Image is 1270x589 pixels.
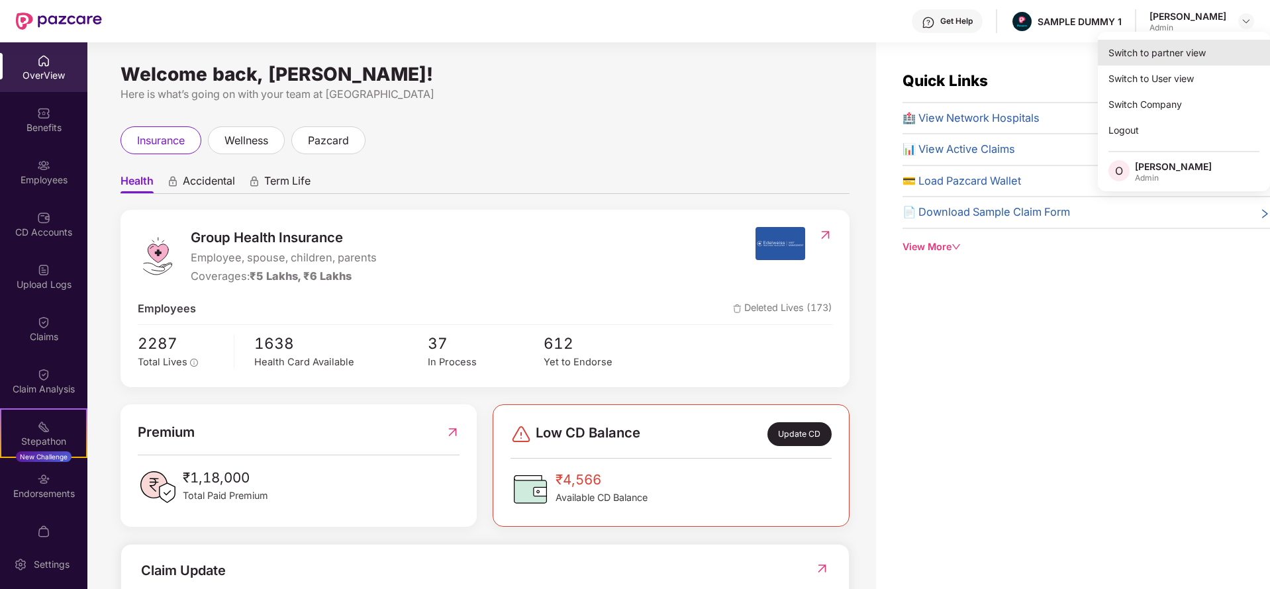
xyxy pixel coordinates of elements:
[446,422,460,443] img: RedirectIcon
[756,227,805,260] img: insurerIcon
[511,469,550,509] img: CDBalanceIcon
[544,355,659,370] div: Yet to Endorse
[556,490,648,505] span: Available CD Balance
[1135,173,1212,183] div: Admin
[903,110,1040,127] span: 🏥 View Network Hospitals
[428,332,544,355] span: 37
[37,525,50,538] img: svg+xml;base64,PHN2ZyBpZD0iTXlfT3JkZXJzIiBkYXRhLW5hbWU9Ik15IE9yZGVycyIgeG1sbnM9Imh0dHA6Ly93d3cudz...
[1135,160,1212,173] div: [PERSON_NAME]
[121,69,850,79] div: Welcome back, [PERSON_NAME]!
[141,561,226,581] div: Claim Update
[37,54,50,68] img: svg+xml;base64,PHN2ZyBpZD0iSG9tZSIgeG1sbnM9Imh0dHA6Ly93d3cudzMub3JnLzIwMDAvc3ZnIiB3aWR0aD0iMjAiIG...
[224,132,268,149] span: wellness
[818,228,832,242] img: RedirectIcon
[37,316,50,329] img: svg+xml;base64,PHN2ZyBpZD0iQ2xhaW0iIHhtbG5zPSJodHRwOi8vd3d3LnczLm9yZy8yMDAwL3N2ZyIgd2lkdGg9IjIwIi...
[815,562,829,575] img: RedirectIcon
[30,558,73,571] div: Settings
[16,451,72,462] div: New Challenge
[121,86,850,103] div: Here is what’s going on with your team at [GEOGRAPHIC_DATA]
[37,420,50,433] img: svg+xml;base64,PHN2ZyB4bWxucz0iaHR0cDovL3d3dy53My5vcmcvMjAwMC9zdmciIHdpZHRoPSIyMSIgaGVpZ2h0PSIyMC...
[248,175,260,187] div: animation
[254,355,428,370] div: Health Card Available
[952,242,961,251] span: down
[37,211,50,224] img: svg+xml;base64,PHN2ZyBpZD0iQ0RfQWNjb3VudHMiIGRhdGEtbmFtZT0iQ0QgQWNjb3VudHMiIHhtbG5zPSJodHRwOi8vd3...
[1,435,86,448] div: Stepathon
[1098,91,1270,117] div: Switch Company
[191,227,377,248] span: Group Health Insurance
[903,71,988,89] span: Quick Links
[138,300,196,318] span: Employees
[733,300,832,318] span: Deleted Lives (173)
[254,332,428,355] span: 1638
[536,422,640,446] span: Low CD Balance
[37,159,50,172] img: svg+xml;base64,PHN2ZyBpZD0iRW1wbG95ZWVzIiB4bWxucz0iaHR0cDovL3d3dy53My5vcmcvMjAwMC9zdmciIHdpZHRoPS...
[138,356,187,368] span: Total Lives
[190,359,198,367] span: info-circle
[16,13,102,30] img: New Pazcare Logo
[138,332,224,355] span: 2287
[1098,66,1270,91] div: Switch to User view
[183,467,268,488] span: ₹1,18,000
[37,107,50,120] img: svg+xml;base64,PHN2ZyBpZD0iQmVuZWZpdHMiIHhtbG5zPSJodHRwOi8vd3d3LnczLm9yZy8yMDAwL3N2ZyIgd2lkdGg9Ij...
[1259,206,1270,221] span: right
[940,16,973,26] div: Get Help
[1241,16,1251,26] img: svg+xml;base64,PHN2ZyBpZD0iRHJvcGRvd24tMzJ4MzIiIHhtbG5zPSJodHRwOi8vd3d3LnczLm9yZy8yMDAwL3N2ZyIgd2...
[767,422,832,446] div: Update CD
[37,473,50,486] img: svg+xml;base64,PHN2ZyBpZD0iRW5kb3JzZW1lbnRzIiB4bWxucz0iaHR0cDovL3d3dy53My5vcmcvMjAwMC9zdmciIHdpZH...
[138,236,177,276] img: logo
[1098,117,1270,143] div: Logout
[138,422,195,443] span: Premium
[903,173,1021,190] span: 💳 Load Pazcard Wallet
[138,467,177,507] img: PaidPremiumIcon
[1012,12,1032,31] img: Pazcare_Alternative_logo-01-01.png
[191,249,377,267] span: Employee, spouse, children, parents
[1038,15,1122,28] div: SAMPLE DUMMY 1
[1149,23,1226,33] div: Admin
[1149,10,1226,23] div: [PERSON_NAME]
[264,174,311,193] span: Term Life
[308,132,349,149] span: pazcard
[1115,163,1123,179] span: O
[903,240,1270,254] div: View More
[37,263,50,277] img: svg+xml;base64,PHN2ZyBpZD0iVXBsb2FkX0xvZ3MiIGRhdGEtbmFtZT0iVXBsb2FkIExvZ3MiIHhtbG5zPSJodHRwOi8vd3...
[167,175,179,187] div: animation
[14,558,27,571] img: svg+xml;base64,PHN2ZyBpZD0iU2V0dGluZy0yMHgyMCIgeG1sbnM9Imh0dHA6Ly93d3cudzMub3JnLzIwMDAvc3ZnIiB3aW...
[37,368,50,381] img: svg+xml;base64,PHN2ZyBpZD0iQ2xhaW0iIHhtbG5zPSJodHRwOi8vd3d3LnczLm9yZy8yMDAwL3N2ZyIgd2lkdGg9IjIwIi...
[903,141,1015,158] span: 📊 View Active Claims
[556,469,648,490] span: ₹4,566
[183,174,235,193] span: Accidental
[733,304,742,313] img: deleteIcon
[137,132,185,149] span: insurance
[191,268,377,285] div: Coverages:
[121,174,154,193] span: Health
[544,332,659,355] span: 612
[511,424,532,445] img: svg+xml;base64,PHN2ZyBpZD0iRGFuZ2VyLTMyeDMyIiB4bWxucz0iaHR0cDovL3d3dy53My5vcmcvMjAwMC9zdmciIHdpZH...
[922,16,935,29] img: svg+xml;base64,PHN2ZyBpZD0iSGVscC0zMngzMiIgeG1sbnM9Imh0dHA6Ly93d3cudzMub3JnLzIwMDAvc3ZnIiB3aWR0aD...
[903,204,1070,221] span: 📄 Download Sample Claim Form
[428,355,544,370] div: In Process
[1098,40,1270,66] div: Switch to partner view
[250,269,352,283] span: ₹5 Lakhs, ₹6 Lakhs
[183,488,268,503] span: Total Paid Premium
